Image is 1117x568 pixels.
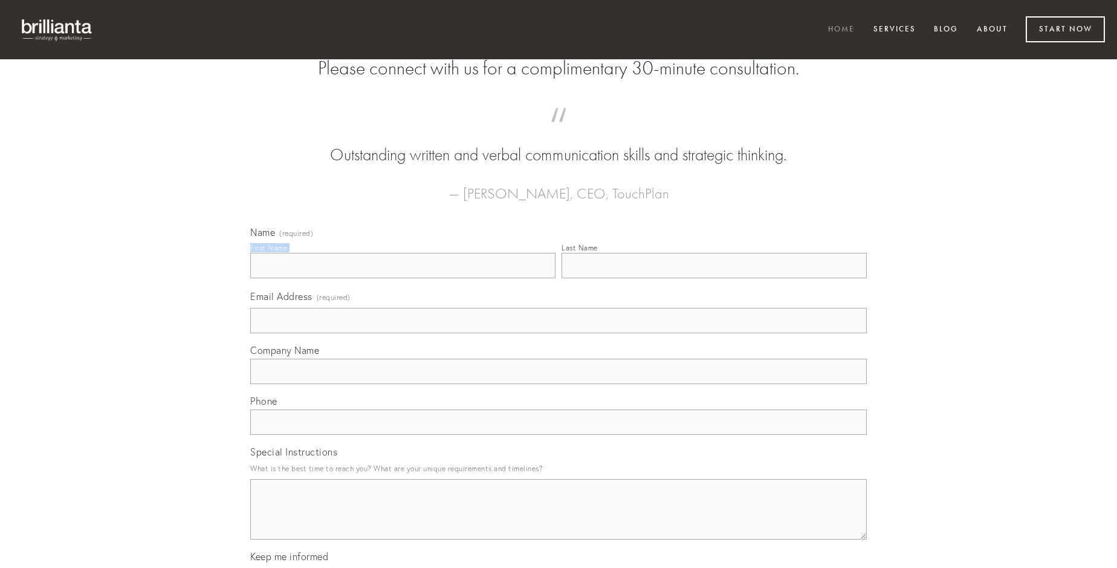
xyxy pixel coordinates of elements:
[866,20,924,40] a: Services
[250,290,312,302] span: Email Address
[250,57,867,80] h2: Please connect with us for a complimentary 30-minute consultation.
[250,446,337,458] span: Special Instructions
[1026,16,1105,42] a: Start Now
[926,20,966,40] a: Blog
[250,344,319,356] span: Company Name
[317,289,351,305] span: (required)
[250,243,287,252] div: First Name
[279,230,313,237] span: (required)
[270,120,847,143] span: “
[250,550,328,563] span: Keep me informed
[562,243,598,252] div: Last Name
[820,20,863,40] a: Home
[12,12,103,47] img: brillianta - research, strategy, marketing
[270,120,847,167] blockquote: Outstanding written and verbal communication skills and strategic thinking.
[250,460,867,477] p: What is the best time to reach you? What are your unique requirements and timelines?
[270,167,847,206] figcaption: — [PERSON_NAME], CEO, TouchPlan
[250,226,275,238] span: Name
[250,395,277,407] span: Phone
[969,20,1015,40] a: About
